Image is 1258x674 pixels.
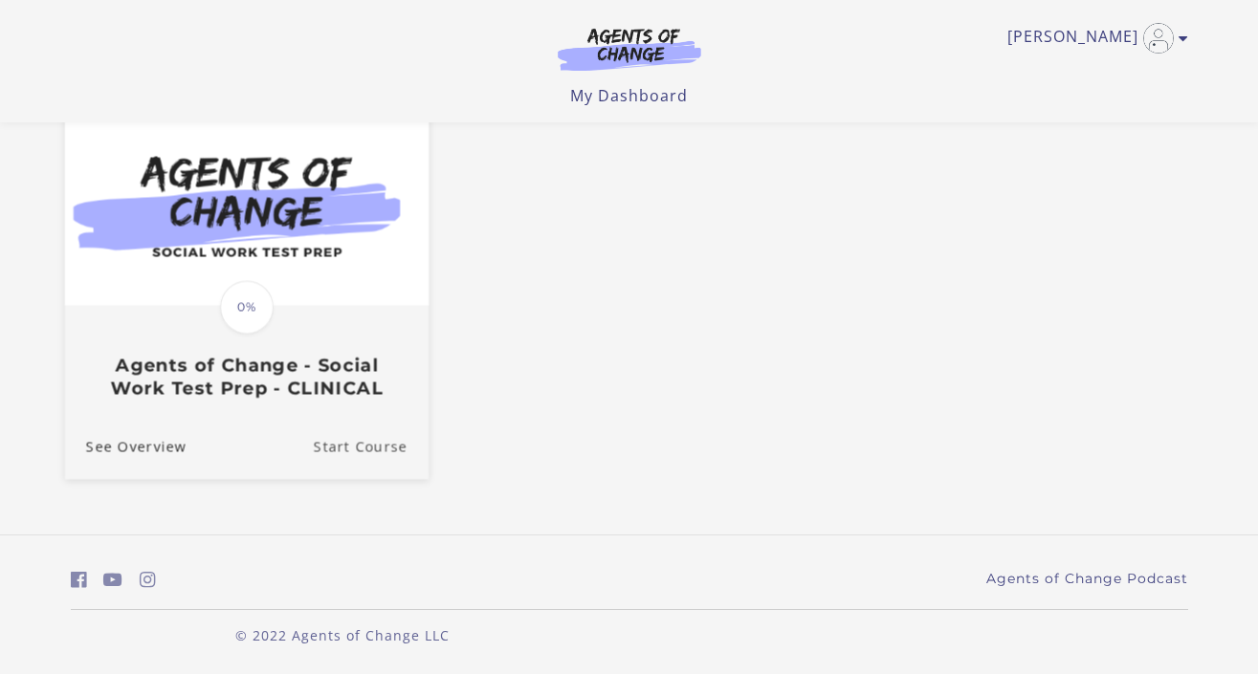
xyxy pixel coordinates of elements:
a: Agents of Change - Social Work Test Prep - CLINICAL: See Overview [64,415,186,479]
i: https://www.facebook.com/groups/aswbtestprep (Open in a new window) [71,571,87,589]
a: https://www.instagram.com/agentsofchangeprep/ (Open in a new window) [140,566,156,594]
img: Agents of Change Logo [538,27,721,71]
a: Toggle menu [1007,23,1179,54]
a: Agents of Change - Social Work Test Prep - CLINICAL: Resume Course [313,415,428,479]
a: My Dashboard [570,85,688,106]
span: 0% [220,281,274,335]
i: https://www.youtube.com/c/AgentsofChangeTestPrepbyMeaganMitchell (Open in a new window) [103,571,122,589]
a: https://www.facebook.com/groups/aswbtestprep (Open in a new window) [71,566,87,594]
p: © 2022 Agents of Change LLC [71,625,614,645]
a: https://www.youtube.com/c/AgentsofChangeTestPrepbyMeaganMitchell (Open in a new window) [103,566,122,594]
h3: Agents of Change - Social Work Test Prep - CLINICAL [85,355,407,399]
i: https://www.instagram.com/agentsofchangeprep/ (Open in a new window) [140,571,156,589]
a: Agents of Change Podcast [986,569,1188,589]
